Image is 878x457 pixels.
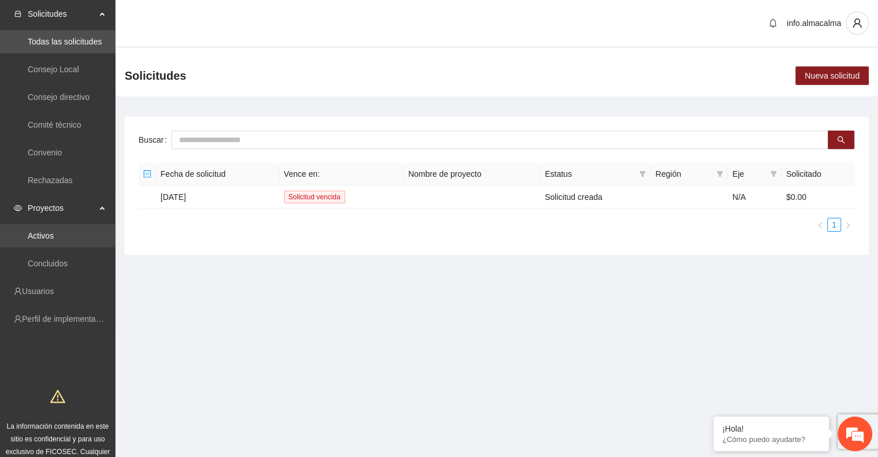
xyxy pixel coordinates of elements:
span: warning [50,389,65,404]
li: 1 [827,218,841,232]
a: Activos [28,231,54,240]
a: Perfil de implementadora [22,314,112,324]
button: user [846,12,869,35]
span: bell [764,18,782,28]
span: filter [637,165,648,183]
span: Estatus [545,168,635,180]
span: inbox [14,10,22,18]
th: Nombre de proyecto [403,163,540,185]
span: filter [770,170,777,177]
a: 1 [828,218,840,231]
span: left [817,222,824,229]
span: eye [14,204,22,212]
span: Solicitudes [28,2,96,25]
span: Nueva solicitud [805,69,860,82]
button: search [828,131,854,149]
button: Nueva solicitud [795,66,869,85]
span: Solicitudes [125,66,186,85]
a: Concluidos [28,259,68,268]
span: user [846,18,868,28]
p: ¿Cómo puedo ayudarte? [722,435,820,444]
li: Next Page [841,218,855,232]
th: Solicitado [782,163,855,185]
span: Eje [733,168,765,180]
button: right [841,218,855,232]
span: filter [768,165,779,183]
td: N/A [728,185,782,209]
a: Convenio [28,148,62,157]
td: [DATE] [156,185,279,209]
td: Solicitud creada [540,185,651,209]
a: Usuarios [22,287,54,296]
span: Región [655,168,711,180]
td: $0.00 [782,185,855,209]
a: Comité técnico [28,120,81,129]
a: Todas las solicitudes [28,37,102,46]
li: Previous Page [813,218,827,232]
a: Consejo Local [28,65,79,74]
a: Rechazadas [28,176,73,185]
label: Buscar [139,131,171,149]
th: Vence en: [279,163,404,185]
span: minus-square [143,170,151,178]
span: search [837,136,845,145]
th: Fecha de solicitud [156,163,279,185]
span: filter [716,170,723,177]
a: Consejo directivo [28,92,89,102]
span: filter [714,165,726,183]
div: ¡Hola! [722,424,820,433]
span: filter [639,170,646,177]
button: left [813,218,827,232]
button: bell [764,14,782,32]
span: right [845,222,851,229]
span: Solicitud vencida [284,191,345,203]
span: Proyectos [28,196,96,220]
span: info.almacalma [787,18,841,28]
